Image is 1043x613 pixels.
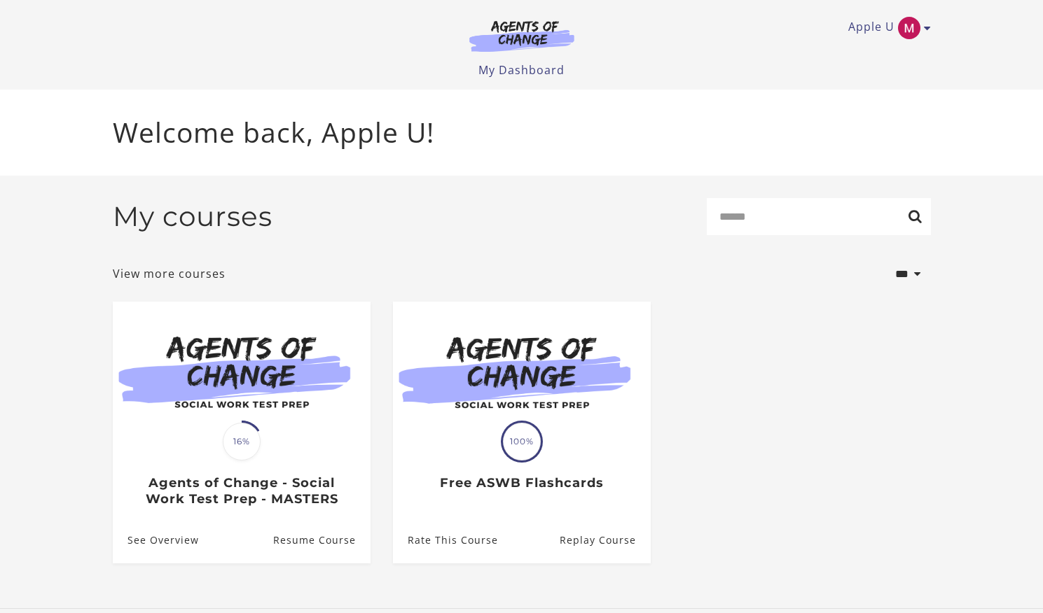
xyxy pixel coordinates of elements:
[455,20,589,52] img: Agents of Change Logo
[113,112,931,153] p: Welcome back, Apple U!
[113,265,226,282] a: View more courses
[272,518,370,563] a: Agents of Change - Social Work Test Prep - MASTERS: Resume Course
[223,423,261,460] span: 16%
[478,62,565,78] a: My Dashboard
[393,518,498,563] a: Free ASWB Flashcards: Rate This Course
[503,423,541,460] span: 100%
[559,518,650,563] a: Free ASWB Flashcards: Resume Course
[113,200,272,233] h2: My courses
[113,518,199,563] a: Agents of Change - Social Work Test Prep - MASTERS: See Overview
[127,475,355,507] h3: Agents of Change - Social Work Test Prep - MASTERS
[408,475,635,491] h3: Free ASWB Flashcards
[848,17,924,39] a: Toggle menu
